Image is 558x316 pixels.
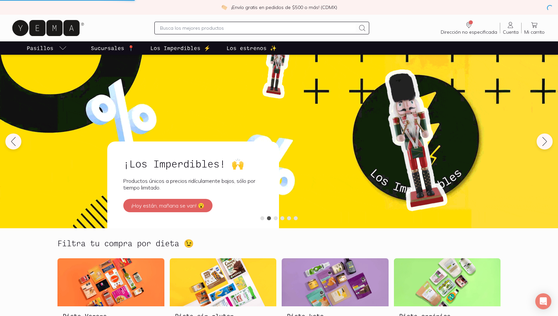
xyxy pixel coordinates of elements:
[221,4,227,10] img: check
[149,41,212,55] a: Los Imperdibles ⚡️
[441,29,497,35] span: Dirección no especificada
[438,21,500,35] a: Dirección no especificada
[225,41,278,55] a: Los estrenos ✨
[57,239,194,248] h2: Filtra tu compra por dieta 😉
[27,44,53,52] p: Pasillos
[522,21,547,35] a: Mi carrito
[123,178,263,191] p: Productos únicos a precios ridículamente bajos, sólo por tiempo limitado.
[170,258,277,306] img: Dieta sin gluten
[535,293,551,309] div: Open Intercom Messenger
[227,44,277,52] p: Los estrenos ✨
[394,258,501,306] img: Dieta orgánica
[282,258,389,306] img: Dieta keto
[500,21,521,35] a: Cuenta
[123,199,213,212] button: ¡Hoy están, mañana se van! 😮
[123,157,263,170] h2: ¡Los Imperdibles! 🙌
[107,141,279,228] a: ¡Los Imperdibles! 🙌Productos únicos a precios ridículamente bajos, sólo por tiempo limitado.¡Hoy ...
[90,41,136,55] a: Sucursales 📍
[524,29,545,35] span: Mi carrito
[503,29,519,35] span: Cuenta
[150,44,211,52] p: Los Imperdibles ⚡️
[160,24,355,32] input: Busca los mejores productos
[231,4,337,11] p: ¡Envío gratis en pedidos de $500 o más! (CDMX)
[25,41,68,55] a: pasillo-todos-link
[57,258,164,306] img: Dieta Vegana
[91,44,134,52] p: Sucursales 📍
